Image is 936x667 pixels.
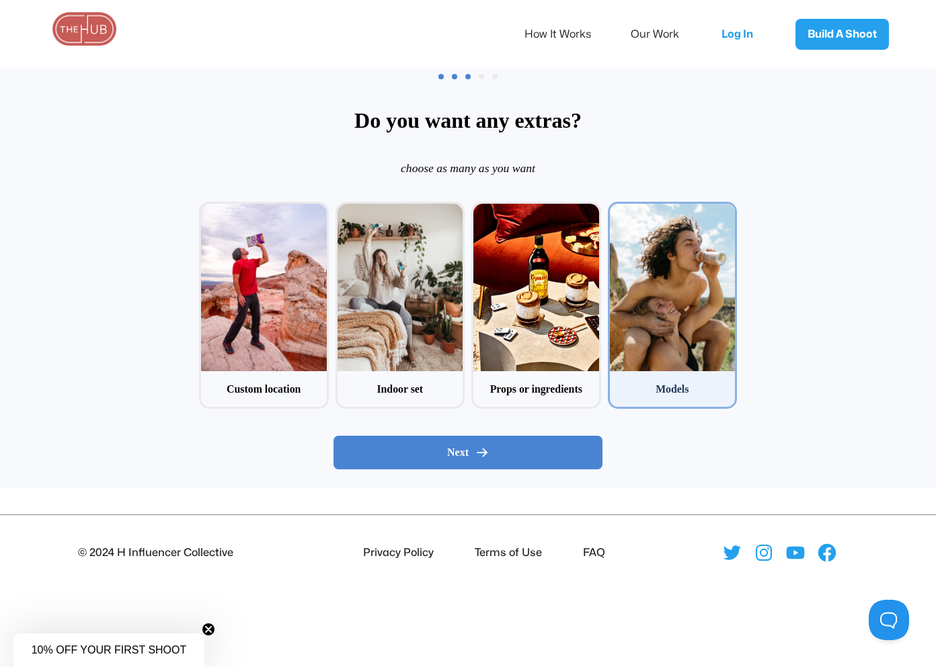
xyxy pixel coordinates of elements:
[524,20,609,48] a: How It Works
[78,544,233,561] div: © 2024 H Influencer Collective
[578,544,605,561] li: FAQ
[795,19,889,50] a: Build A Shoot
[469,544,542,561] li: Terms of Use
[32,644,187,656] span: 10% OFF YOUR FIRST SHOOT
[202,623,215,636] button: Close teaser
[13,633,204,667] div: 10% OFF YOUR FIRST SHOOTClose teaser
[708,12,775,56] a: Log In
[869,600,909,640] iframe: Toggle Customer Support
[358,544,434,561] li: Privacy Policy
[631,20,697,48] a: Our Work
